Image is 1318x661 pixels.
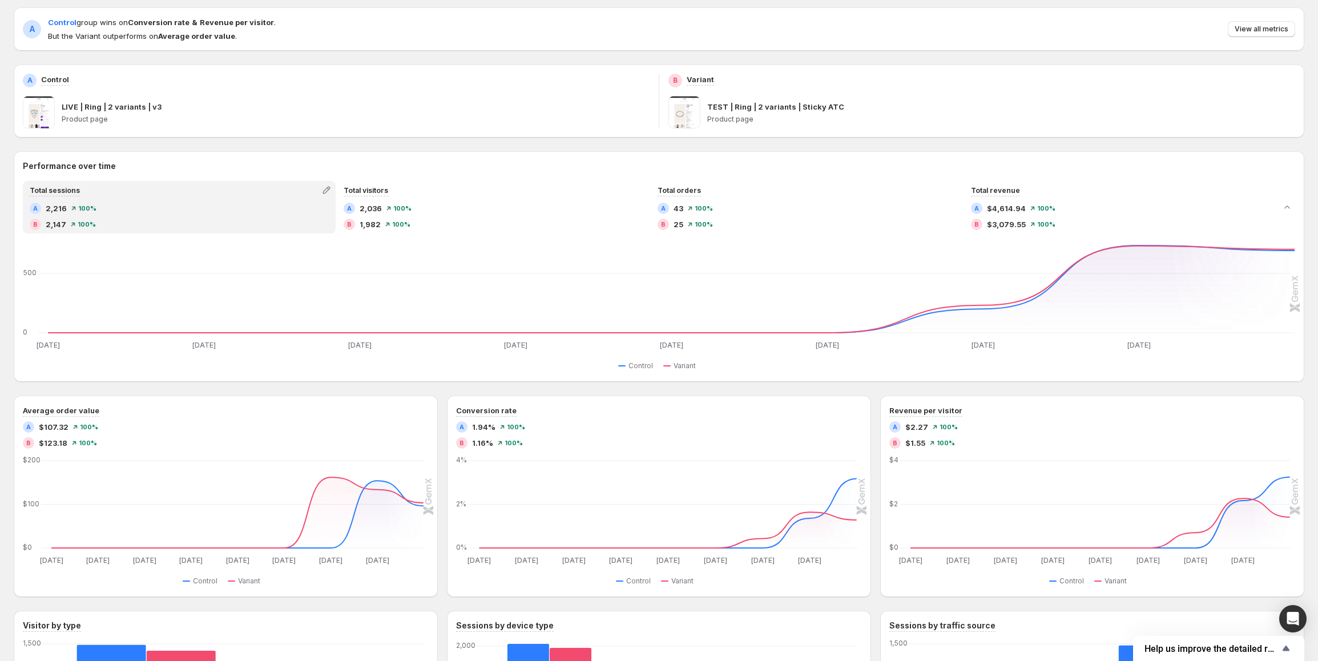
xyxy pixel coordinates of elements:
[562,556,586,565] text: [DATE]
[974,205,979,212] h2: A
[78,221,96,228] span: 100%
[661,205,666,212] h2: A
[366,556,389,565] text: [DATE]
[905,437,925,449] span: $1.55
[1144,642,1293,655] button: Show survey - Help us improve the detailed report for A/B campaigns
[687,74,714,85] p: Variant
[128,18,190,27] strong: Conversion rate
[460,440,464,446] h2: B
[616,574,655,588] button: Control
[889,543,898,551] text: $0
[226,556,249,565] text: [DATE]
[347,205,352,212] h2: A
[200,18,274,27] strong: Revenue per visitor
[133,556,156,565] text: [DATE]
[228,574,265,588] button: Variant
[660,341,683,349] text: [DATE]
[39,437,67,449] span: $123.18
[39,421,68,433] span: $107.32
[37,341,60,349] text: [DATE]
[360,219,381,230] span: 1,982
[456,543,467,551] text: 0%
[456,456,467,464] text: 4%
[658,186,701,195] span: Total orders
[674,203,683,214] span: 43
[1094,574,1131,588] button: Variant
[1144,643,1279,654] span: Help us improve the detailed report for A/B campaigns
[179,556,203,565] text: [DATE]
[23,543,32,551] text: $0
[1228,21,1295,37] button: View all metrics
[319,556,342,565] text: [DATE]
[1037,221,1055,228] span: 100%
[1049,574,1089,588] button: Control
[347,221,352,228] h2: B
[192,18,198,27] strong: &
[62,101,162,112] p: LIVE | Ring | 2 variants | v3
[48,18,76,27] span: Control
[30,186,80,195] span: Total sessions
[460,424,464,430] h2: A
[23,639,41,647] text: 1,500
[348,341,372,349] text: [DATE]
[695,221,713,228] span: 100%
[33,205,38,212] h2: A
[467,556,491,565] text: [DATE]
[1184,556,1207,565] text: [DATE]
[272,556,296,565] text: [DATE]
[940,424,958,430] span: 100%
[618,359,658,373] button: Control
[46,219,66,230] span: 2,147
[1127,341,1151,349] text: [DATE]
[893,440,897,446] h2: B
[609,556,632,565] text: [DATE]
[937,440,955,446] span: 100%
[1105,577,1127,586] span: Variant
[23,160,1295,172] h2: Performance over time
[40,556,63,565] text: [DATE]
[79,440,97,446] span: 100%
[23,96,55,128] img: LIVE | Ring | 2 variants | v3
[1235,25,1288,34] span: View all metrics
[661,221,666,228] h2: B
[751,556,775,565] text: [DATE]
[893,424,897,430] h2: A
[899,556,922,565] text: [DATE]
[1059,577,1084,586] span: Control
[27,76,33,85] h2: A
[1037,205,1055,212] span: 100%
[889,405,962,416] h3: Revenue per visitor
[456,405,517,416] h3: Conversion rate
[86,556,110,565] text: [DATE]
[48,30,276,42] span: But the Variant outperforms on .
[661,574,698,588] button: Variant
[472,421,495,433] span: 1.94%
[905,421,928,433] span: $2.27
[48,18,276,27] span: group wins on .
[704,556,727,565] text: [DATE]
[1279,199,1295,215] button: Collapse chart
[26,440,31,446] h2: B
[393,205,412,212] span: 100%
[360,203,382,214] span: 2,036
[628,361,653,370] span: Control
[1089,556,1112,565] text: [DATE]
[192,341,216,349] text: [DATE]
[971,186,1020,195] span: Total revenue
[456,499,466,508] text: 2%
[46,203,67,214] span: 2,216
[183,574,222,588] button: Control
[707,101,844,112] p: TEST | Ring | 2 variants | Sticky ATC
[23,328,27,336] text: 0
[472,437,493,449] span: 1.16%
[505,440,523,446] span: 100%
[695,205,713,212] span: 100%
[707,115,1295,124] p: Product page
[987,203,1026,214] span: $4,614.94
[41,74,69,85] p: Control
[1136,556,1160,565] text: [DATE]
[33,221,38,228] h2: B
[994,556,1017,565] text: [DATE]
[656,556,680,565] text: [DATE]
[30,23,35,35] h2: A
